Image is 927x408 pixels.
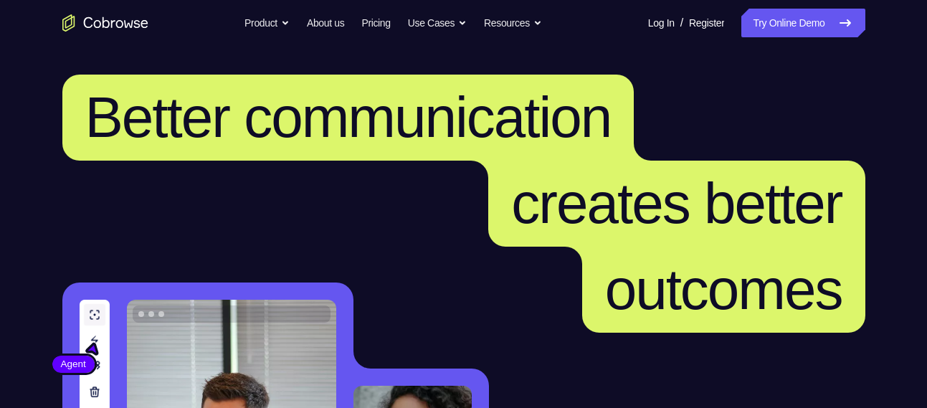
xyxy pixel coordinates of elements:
span: creates better [511,171,842,235]
a: Try Online Demo [741,9,865,37]
span: Better communication [85,85,612,149]
a: Pricing [361,9,390,37]
button: Use Cases [408,9,467,37]
button: Resources [484,9,542,37]
span: outcomes [605,257,842,321]
a: Log In [648,9,675,37]
span: / [680,14,683,32]
a: Go to the home page [62,14,148,32]
button: Product [244,9,290,37]
span: Agent [52,357,95,371]
a: About us [307,9,344,37]
a: Register [689,9,724,37]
